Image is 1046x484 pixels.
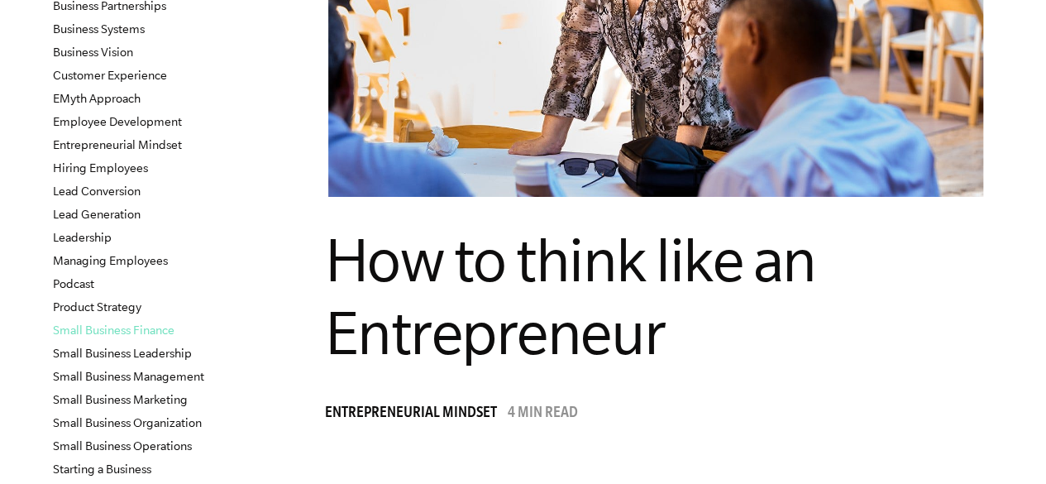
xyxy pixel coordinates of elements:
a: Business Systems [53,22,145,36]
a: Employee Development [53,115,182,128]
a: Lead Conversion [53,184,141,198]
a: Small Business Leadership [53,347,192,360]
a: Business Vision [53,46,133,59]
a: Small Business Finance [53,323,174,337]
a: Hiring Employees [53,161,148,175]
a: Lead Generation [53,208,141,221]
a: Small Business Operations [53,439,192,453]
span: How to think like an Entrepreneur [325,226,816,367]
a: Podcast [53,277,94,290]
a: Leadership [53,231,112,244]
a: Entrepreneurial Mindset [325,406,505,423]
a: Managing Employees [53,254,168,267]
a: EMyth Approach [53,92,141,105]
a: Small Business Marketing [53,393,188,406]
a: Small Business Organization [53,416,202,429]
p: 4 min read [508,406,578,423]
a: Customer Experience [53,69,167,82]
a: Small Business Management [53,370,204,383]
iframe: Chat Widget [963,405,1046,484]
a: Product Strategy [53,300,141,314]
a: Entrepreneurial Mindset [53,138,182,151]
a: Starting a Business [53,462,151,476]
span: Entrepreneurial Mindset [325,406,497,423]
